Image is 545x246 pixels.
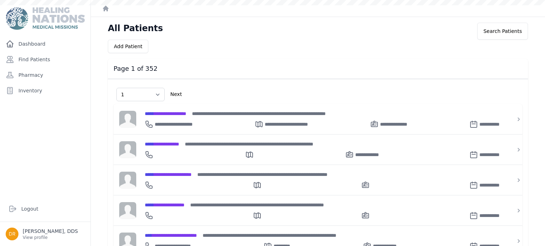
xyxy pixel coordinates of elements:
button: Add Patient [108,40,148,53]
img: person-242608b1a05df3501eefc295dc1bc67a.jpg [119,202,136,219]
h3: Page 1 of 352 [114,64,522,73]
a: Inventory [3,84,88,98]
p: View profile [23,235,78,240]
div: Next [167,85,185,104]
img: person-242608b1a05df3501eefc295dc1bc67a.jpg [119,172,136,189]
a: Find Patients [3,52,88,67]
a: [PERSON_NAME], DDS View profile [6,228,85,240]
p: [PERSON_NAME], DDS [23,228,78,235]
a: Dashboard [3,37,88,51]
h1: All Patients [108,23,163,34]
a: Logout [6,202,85,216]
img: person-242608b1a05df3501eefc295dc1bc67a.jpg [119,141,136,158]
img: Medical Missions EMR [6,7,84,30]
a: Pharmacy [3,68,88,82]
div: Search Patients [477,23,528,40]
img: person-242608b1a05df3501eefc295dc1bc67a.jpg [119,111,136,128]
